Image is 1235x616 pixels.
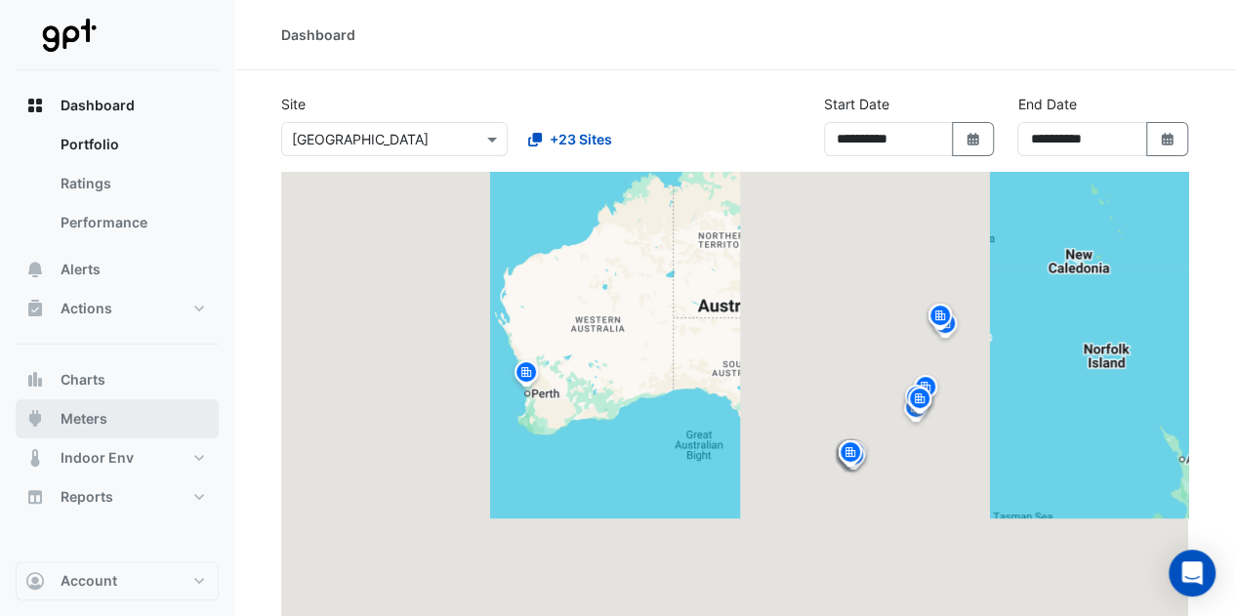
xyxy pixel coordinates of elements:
[61,260,101,279] span: Alerts
[925,302,956,336] img: site-pin.svg
[281,94,306,114] label: Site
[45,164,219,203] a: Ratings
[929,309,961,344] img: site-pin.svg
[25,487,45,507] app-icon: Reports
[1169,550,1215,596] div: Open Intercom Messenger
[25,448,45,468] app-icon: Indoor Env
[25,299,45,318] app-icon: Actions
[25,409,45,429] app-icon: Meters
[61,409,107,429] span: Meters
[835,438,866,472] img: site-pin.svg
[900,393,931,428] img: site-pin.svg
[550,129,612,149] span: +23 Sites
[824,94,889,114] label: Start Date
[1159,131,1176,147] fa-icon: Select Date
[61,299,112,318] span: Actions
[23,16,111,55] img: Company Logo
[25,260,45,279] app-icon: Alerts
[839,438,870,472] img: site-pin.svg
[61,448,134,468] span: Indoor Env
[838,441,869,475] img: site-pin.svg
[281,24,355,45] div: Dashboard
[16,438,219,477] button: Indoor Env
[965,131,982,147] fa-icon: Select Date
[45,125,219,164] a: Portfolio
[25,96,45,115] app-icon: Dashboard
[16,86,219,125] button: Dashboard
[511,358,542,392] img: site-pin.svg
[515,122,625,156] button: +23 Sites
[61,487,113,507] span: Reports
[16,561,219,600] button: Account
[901,383,932,417] img: site-pin.svg
[904,385,935,419] img: site-pin.svg
[61,370,105,390] span: Charts
[16,250,219,289] button: Alerts
[16,477,219,516] button: Reports
[61,571,117,591] span: Account
[16,360,219,399] button: Charts
[910,373,941,407] img: site-pin.svg
[16,289,219,328] button: Actions
[45,203,219,242] a: Performance
[1017,94,1076,114] label: End Date
[61,96,135,115] span: Dashboard
[25,370,45,390] app-icon: Charts
[16,399,219,438] button: Meters
[16,125,219,250] div: Dashboard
